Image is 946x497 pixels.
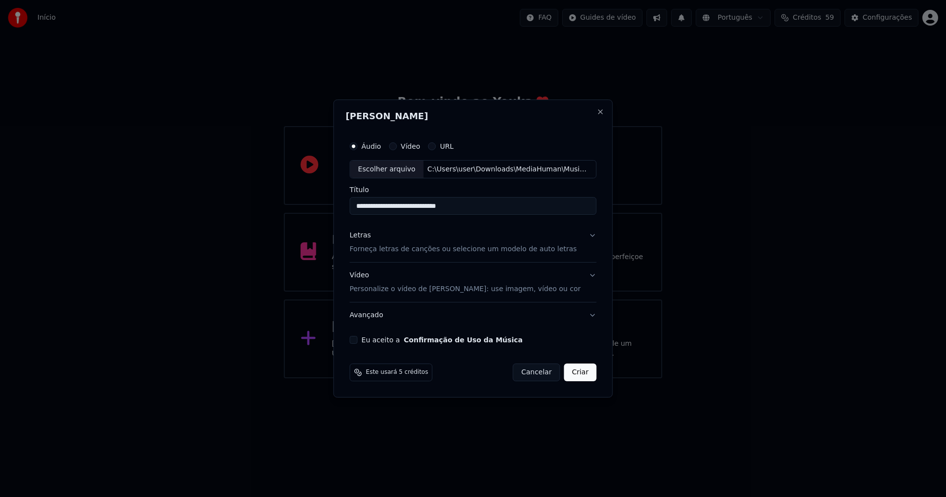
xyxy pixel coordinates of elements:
[513,364,560,381] button: Cancelar
[350,161,424,178] div: Escolher arquivo
[366,368,428,376] span: Este usará 5 créditos
[350,284,581,294] p: Personalize o vídeo de [PERSON_NAME]: use imagem, vídeo ou cor
[423,165,591,174] div: C:\Users\user\Downloads\MediaHuman\Music\TROCAS-ME A MIM [PERSON_NAME].mp3
[404,336,523,343] button: Eu aceito a
[362,336,523,343] label: Eu aceito a
[350,223,597,263] button: LetrasForneça letras de canções ou selecione um modelo de auto letras
[350,245,577,255] p: Forneça letras de canções ou selecione um modelo de auto letras
[350,263,597,302] button: VídeoPersonalize o vídeo de [PERSON_NAME]: use imagem, vídeo ou cor
[362,143,381,150] label: Áudio
[350,302,597,328] button: Avançado
[350,187,597,194] label: Título
[346,112,601,121] h2: [PERSON_NAME]
[440,143,454,150] label: URL
[350,271,581,295] div: Vídeo
[350,231,371,241] div: Letras
[564,364,597,381] button: Criar
[401,143,420,150] label: Vídeo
